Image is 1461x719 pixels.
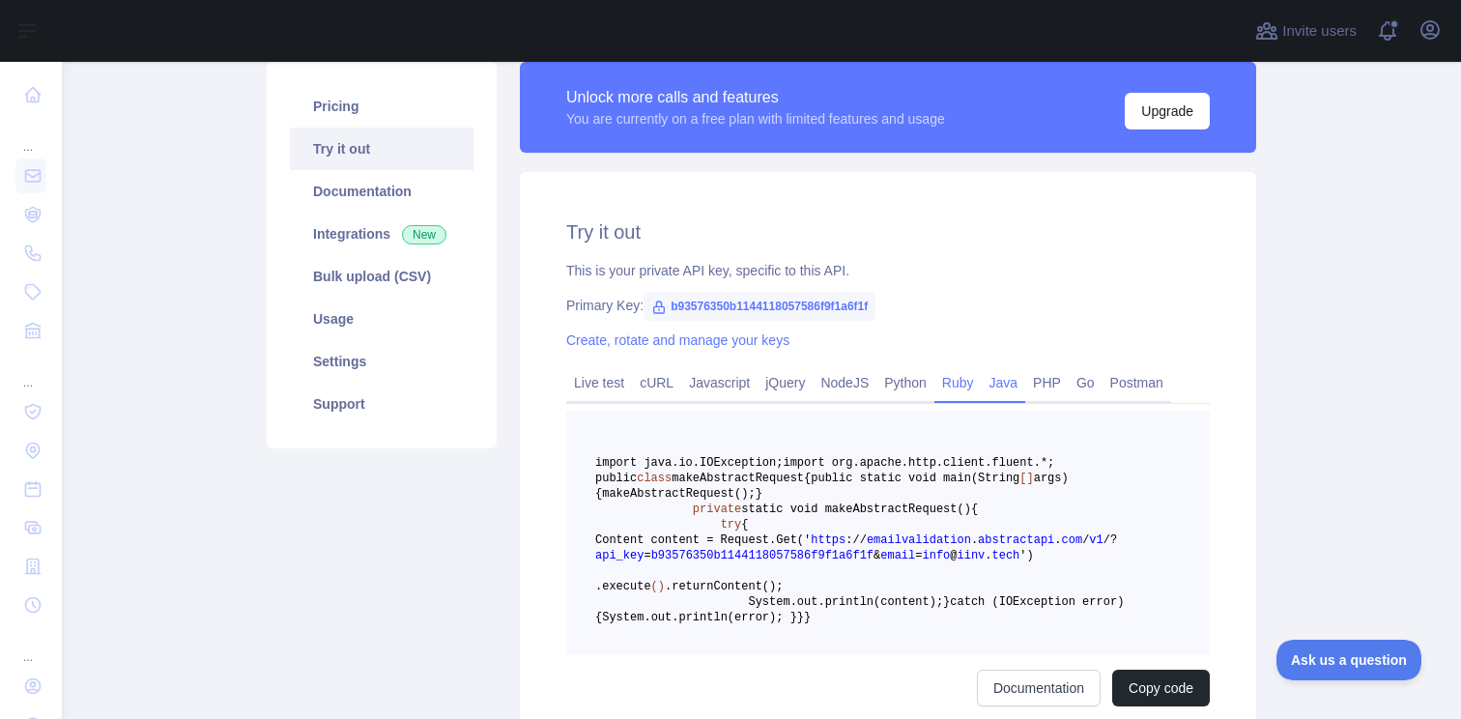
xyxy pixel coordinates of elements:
[290,383,473,425] a: Support
[15,116,46,155] div: ...
[402,225,446,244] span: New
[1054,533,1061,547] span: .
[790,595,797,609] span: .
[566,332,789,348] a: Create, rotate and manage your keys
[852,503,970,516] span: AbstractRequest()
[595,549,644,562] span: api_key
[756,487,762,501] span: }
[1069,367,1103,398] a: Go
[971,503,978,516] span: {
[1103,533,1110,547] span: /
[741,503,852,516] span: static void make
[804,472,811,485] span: {
[1089,533,1103,547] span: v1
[874,549,880,562] span: &
[867,533,971,547] span: emailvalidation
[1112,670,1210,706] button: Copy code
[748,595,789,609] span: System
[665,580,713,593] span: .return
[845,533,852,547] span: :
[776,580,783,593] span: ;
[644,292,875,321] span: b93576350b1144118057586f9f1a6f1f
[813,367,876,398] a: NodeJS
[15,352,46,390] div: ...
[978,533,1054,547] span: abstractapi
[644,549,650,562] span: =
[644,611,650,624] span: .
[290,213,473,255] a: Integrations New
[958,549,986,562] span: iinv
[811,472,1019,485] span: public static void main(String
[880,549,915,562] span: email
[1062,533,1083,547] span: com
[566,218,1210,245] h2: Try it out
[595,456,783,470] span: import java.io.IOException;
[681,367,758,398] a: Javascript
[982,367,1026,398] a: Java
[1251,15,1361,46] button: Invite users
[985,549,991,562] span: .
[566,367,632,398] a: Live test
[783,456,1054,470] span: import org.apache.http.client.fluent.*;
[632,367,681,398] a: cURL
[876,367,934,398] a: Python
[1025,367,1069,398] a: PHP
[741,518,748,532] span: {
[1082,533,1089,547] span: /
[566,109,945,129] div: You are currently on a free plan with limited features and usage
[713,580,776,593] span: Content()
[630,487,748,501] span: AbstractRequest()
[758,367,813,398] a: jQuery
[566,86,945,109] div: Unlock more calls and features
[290,128,473,170] a: Try it out
[1282,20,1357,43] span: Invite users
[290,255,473,298] a: Bulk upload (CSV)
[595,533,776,547] span: Content content = Request.
[1276,640,1422,680] iframe: Toggle Customer Support
[1125,93,1210,129] button: Upgrade
[651,611,797,624] span: out.println(error); }
[860,533,867,547] span: /
[1103,367,1171,398] a: Postman
[595,580,651,593] span: .execute
[977,670,1101,706] a: Documentation
[1019,549,1033,562] span: ')
[943,595,950,609] span: }
[797,595,943,609] span: out.println(content);
[721,518,742,532] span: try
[693,503,741,516] span: private
[595,472,637,485] span: public
[950,549,957,562] span: @
[922,549,950,562] span: info
[290,170,473,213] a: Documentation
[602,487,630,501] span: make
[811,533,845,547] span: https
[971,533,978,547] span: .
[748,487,755,501] span: ;
[290,340,473,383] a: Settings
[1110,533,1117,547] span: ?
[776,533,811,547] span: Get('
[804,611,811,624] span: }
[290,85,473,128] a: Pricing
[797,611,804,624] span: }
[651,580,665,593] span: ()
[290,298,473,340] a: Usage
[637,472,672,485] span: class
[992,549,1020,562] span: tech
[852,533,859,547] span: /
[15,626,46,665] div: ...
[672,472,804,485] span: makeAbstractRequest
[651,549,874,562] span: b93576350b1144118057586f9f1a6f1f
[566,261,1210,280] div: This is your private API key, specific to this API.
[915,549,922,562] span: =
[602,611,644,624] span: System
[1019,472,1033,485] span: []
[566,296,1210,315] div: Primary Key:
[934,367,982,398] a: Ruby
